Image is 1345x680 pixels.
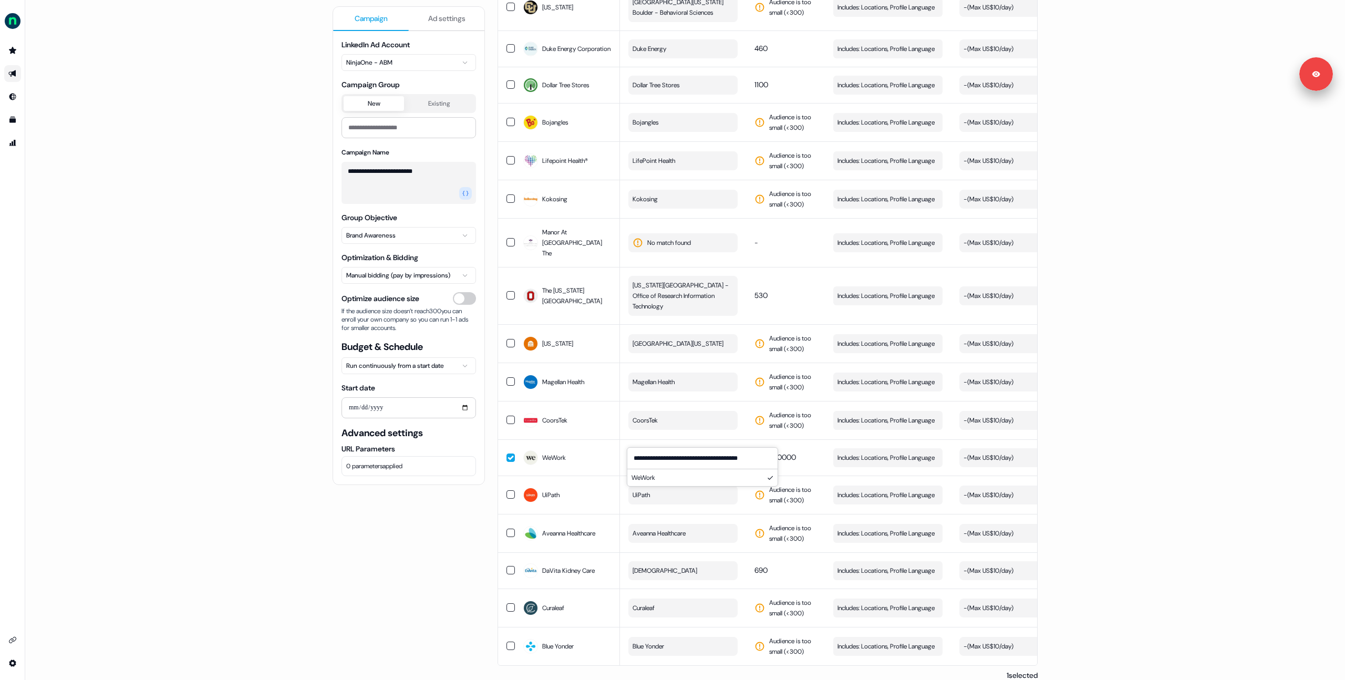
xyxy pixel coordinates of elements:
[542,565,595,576] span: DaVita Kidney Care
[542,285,612,306] span: The [US_STATE][GEOGRAPHIC_DATA]
[628,637,738,656] button: Blue Yonder
[769,485,816,506] span: Audience is too small (< 300 )
[833,486,943,504] button: Includes: Locations, Profile Language
[633,338,723,349] span: [GEOGRAPHIC_DATA][US_STATE]
[837,156,935,166] span: Includes: Locations, Profile Language
[833,373,943,391] button: Includes: Locations, Profile Language
[542,641,574,652] span: Blue Yonder
[342,456,476,476] button: 0 parametersapplied
[959,486,1069,504] button: -(Max US$10/day)
[754,80,768,89] span: 1100
[342,148,389,157] label: Campaign Name
[833,524,943,543] button: Includes: Locations, Profile Language
[959,373,1069,391] button: -(Max US$10/day)
[542,2,573,13] span: [US_STATE]
[4,88,21,105] a: Go to Inbound
[633,44,666,54] span: Duke Energy
[959,190,1069,209] button: -(Max US$10/day)
[959,637,1069,656] button: -(Max US$10/day)
[959,113,1069,132] button: -(Max US$10/day)
[833,637,943,656] button: Includes: Locations, Profile Language
[754,291,768,300] span: 530
[769,333,816,354] span: Audience is too small (< 300 )
[837,415,935,426] span: Includes: Locations, Profile Language
[542,415,567,426] span: CoorsTek
[647,238,691,248] span: No match found
[404,96,474,111] button: Existing
[4,65,21,82] a: Go to outbound experience
[628,276,738,316] button: [US_STATE][GEOGRAPHIC_DATA] - Office of Research Information Technology
[542,117,568,128] span: Bojangles
[355,13,388,24] span: Campaign
[342,40,410,49] label: LinkedIn Ad Account
[833,151,943,170] button: Includes: Locations, Profile Language
[342,293,419,304] span: Optimize audience size
[746,218,825,267] td: -
[964,238,1013,248] div: - ( Max US$10/day )
[542,80,589,90] span: Dollar Tree Stores
[837,194,935,204] span: Includes: Locations, Profile Language
[959,151,1069,170] button: -(Max US$10/day)
[833,334,943,353] button: Includes: Locations, Profile Language
[342,79,476,90] span: Campaign Group
[4,111,21,128] a: Go to templates
[633,194,658,204] span: Kokosing
[837,377,935,387] span: Includes: Locations, Profile Language
[837,452,935,463] span: Includes: Locations, Profile Language
[837,603,935,613] span: Includes: Locations, Profile Language
[833,233,943,252] button: Includes: Locations, Profile Language
[959,448,1069,467] button: -(Max US$10/day)
[833,411,943,430] button: Includes: Locations, Profile Language
[833,286,943,305] button: Includes: Locations, Profile Language
[959,76,1069,95] button: -(Max US$10/day)
[837,238,935,248] span: Includes: Locations, Profile Language
[837,528,935,539] span: Includes: Locations, Profile Language
[837,117,935,128] span: Includes: Locations, Profile Language
[833,599,943,617] button: Includes: Locations, Profile Language
[959,599,1069,617] button: -(Max US$10/day)
[959,524,1069,543] button: -(Max US$10/day)
[628,113,738,132] button: Bojangles
[633,80,679,90] span: Dollar Tree Stores
[542,156,588,166] span: Lifepoint Health®
[754,44,768,53] span: 460
[959,411,1069,430] button: -(Max US$10/day)
[628,39,738,58] button: Duke Energy
[453,292,476,305] button: Optimize audience size
[628,190,738,209] button: Kokosing
[964,452,1013,463] div: - ( Max US$10/day )
[342,253,418,262] label: Optimization & Bidding
[542,490,560,500] span: UiPath
[964,80,1013,90] div: - ( Max US$10/day )
[428,13,465,24] span: Ad settings
[959,233,1069,252] button: -(Max US$10/day)
[964,2,1013,13] div: - ( Max US$10/day )
[342,383,375,393] label: Start date
[833,39,943,58] button: Includes: Locations, Profile Language
[542,227,612,259] span: Manor At [GEOGRAPHIC_DATA] The
[342,341,476,353] span: Budget & Schedule
[964,338,1013,349] div: - ( Max US$10/day )
[837,80,935,90] span: Includes: Locations, Profile Language
[837,2,935,13] span: Includes: Locations, Profile Language
[833,561,943,580] button: Includes: Locations, Profile Language
[628,334,738,353] button: [GEOGRAPHIC_DATA][US_STATE]
[833,113,943,132] button: Includes: Locations, Profile Language
[633,490,650,500] span: UiPath
[964,44,1013,54] div: - ( Max US$10/day )
[633,156,675,166] span: LifePoint Health
[769,597,816,619] span: Audience is too small (< 300 )
[4,632,21,648] a: Go to integrations
[633,117,658,128] span: Bojangles
[542,603,564,613] span: Curaleaf
[542,194,567,204] span: Kokosing
[833,448,943,467] button: Includes: Locations, Profile Language
[964,490,1013,500] div: - ( Max US$10/day )
[542,377,584,387] span: Magellan Health
[964,194,1013,204] div: - ( Max US$10/day )
[628,599,738,617] button: Curaleaf
[346,461,402,471] span: 0 parameters applied
[4,655,21,672] a: Go to integrations
[959,39,1069,58] button: -(Max US$10/day)
[833,190,943,209] button: Includes: Locations, Profile Language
